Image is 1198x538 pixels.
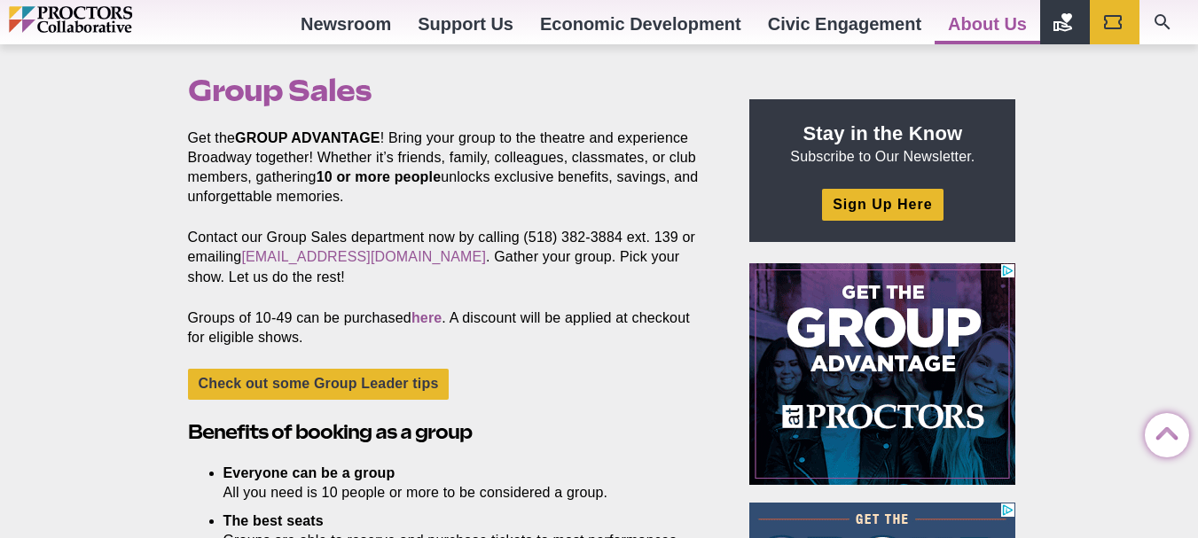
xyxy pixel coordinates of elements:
img: Proctors logo [9,6,208,33]
li: All you need is 10 people or more to be considered a group. [223,464,683,503]
p: Groups of 10-49 can be purchased . A discount will be applied at checkout for eligible shows. [188,308,709,347]
iframe: Advertisement [749,263,1015,485]
strong: The best seats [223,513,324,528]
a: Sign Up Here [822,189,943,220]
a: [EMAIL_ADDRESS][DOMAIN_NAME] [241,249,486,264]
strong: GROUP ADVANTAGE [235,130,380,145]
a: Back to Top [1145,414,1180,449]
p: Subscribe to Our Newsletter. [771,121,994,167]
strong: Everyone can be a group [223,465,395,480]
strong: Stay in the Know [803,122,963,144]
h2: Benefits of booking as a group [188,418,709,446]
strong: 10 or more people [317,169,442,184]
p: Get the ! Bring your group to the theatre and experience Broadway together! Whether it’s friends,... [188,129,709,207]
h1: Group Sales [188,74,709,107]
p: Contact our Group Sales department now by calling (518) 382-3884 ext. 139 or emailing . Gather yo... [188,228,709,286]
a: Check out some Group Leader tips [188,369,450,400]
a: here [411,310,442,325]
